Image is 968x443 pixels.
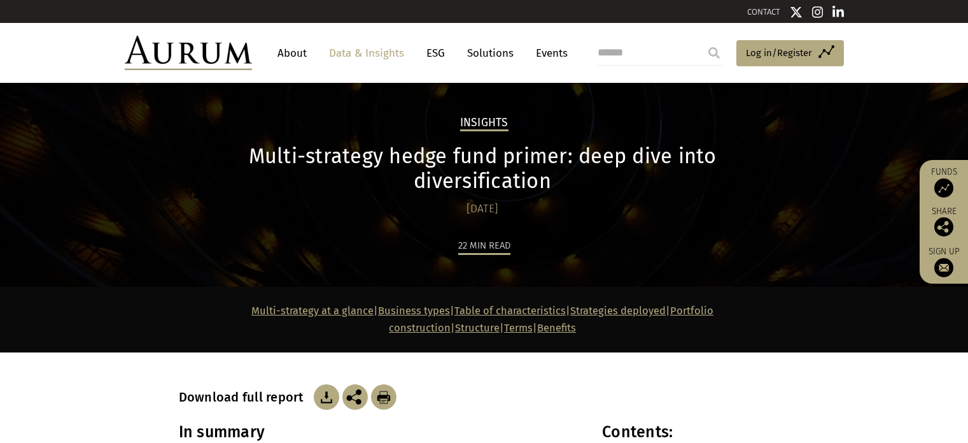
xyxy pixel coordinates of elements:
[420,41,451,65] a: ESG
[454,305,566,317] a: Table of characteristics
[701,40,727,66] input: Submit
[461,41,520,65] a: Solutions
[251,305,713,333] strong: | | | | | |
[934,258,953,277] img: Sign up to our newsletter
[926,246,962,277] a: Sign up
[570,305,666,317] a: Strategies deployed
[537,322,576,334] a: Benefits
[747,7,780,17] a: CONTACT
[934,217,953,236] img: Share this post
[271,41,313,65] a: About
[251,305,374,317] a: Multi-strategy at a glance
[371,384,396,410] img: Download Article
[179,389,311,405] h3: Download full report
[926,207,962,236] div: Share
[323,41,410,65] a: Data & Insights
[314,384,339,410] img: Download Article
[602,423,786,442] h3: Contents:
[790,6,803,18] img: Twitter icon
[378,305,450,317] a: Business types
[533,322,537,334] strong: |
[934,178,953,198] img: Access Funds
[926,166,962,198] a: Funds
[342,384,368,410] img: Share this post
[179,423,575,442] h3: In summary
[179,144,787,194] h1: Multi-strategy hedge fund primer: deep dive into diversification
[455,322,500,334] a: Structure
[125,36,252,70] img: Aurum
[179,200,787,218] div: [DATE]
[746,45,812,61] span: Log in/Register
[504,322,533,334] a: Terms
[812,6,824,18] img: Instagram icon
[530,41,568,65] a: Events
[736,40,844,67] a: Log in/Register
[458,238,510,255] div: 22 min read
[460,116,509,131] h2: Insights
[832,6,844,18] img: Linkedin icon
